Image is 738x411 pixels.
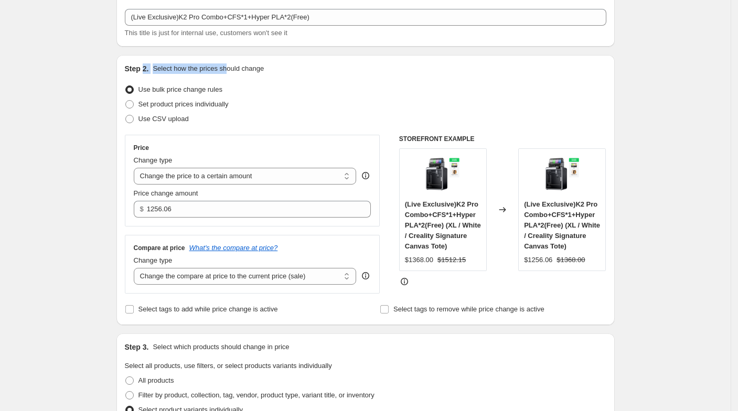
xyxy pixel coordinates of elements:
[147,201,355,218] input: 80.00
[405,200,481,250] span: (Live Exclusive)K2 Pro Combo+CFS*1+Hyper PLA*2(Free) (XL / White / Creality Signature Canvas Tote)
[524,200,600,250] span: (Live Exclusive)K2 Pro Combo+CFS*1+Hyper PLA*2(Free) (XL / White / Creality Signature Canvas Tote)
[125,63,149,74] h2: Step 2.
[134,256,173,264] span: Change type
[125,9,606,26] input: 30% off holiday sale
[437,255,466,265] strike: $1512.15
[360,170,371,181] div: help
[125,362,332,370] span: Select all products, use filters, or select products variants individually
[557,255,585,265] strike: $1368.00
[153,63,264,74] p: Select how the prices should change
[134,156,173,164] span: Change type
[134,244,185,252] h3: Compare at price
[134,189,198,197] span: Price change amount
[138,376,174,384] span: All products
[422,154,464,196] img: 1_7b776eab-5621-4c19-9ae5-ce25cb32273e_80x.png
[138,100,229,108] span: Set product prices individually
[138,305,278,313] span: Select tags to add while price change is active
[134,144,149,152] h3: Price
[541,154,583,196] img: 1_7b776eab-5621-4c19-9ae5-ce25cb32273e_80x.png
[399,135,606,143] h6: STOREFRONT EXAMPLE
[524,255,552,265] div: $1256.06
[138,85,222,93] span: Use bulk price change rules
[189,244,278,252] button: What's the compare at price?
[125,342,149,352] h2: Step 3.
[360,271,371,281] div: help
[405,255,433,265] div: $1368.00
[138,115,189,123] span: Use CSV upload
[138,391,375,399] span: Filter by product, collection, tag, vendor, product type, variant title, or inventory
[153,342,289,352] p: Select which products should change in price
[393,305,544,313] span: Select tags to remove while price change is active
[140,205,144,213] span: $
[125,29,287,37] span: This title is just for internal use, customers won't see it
